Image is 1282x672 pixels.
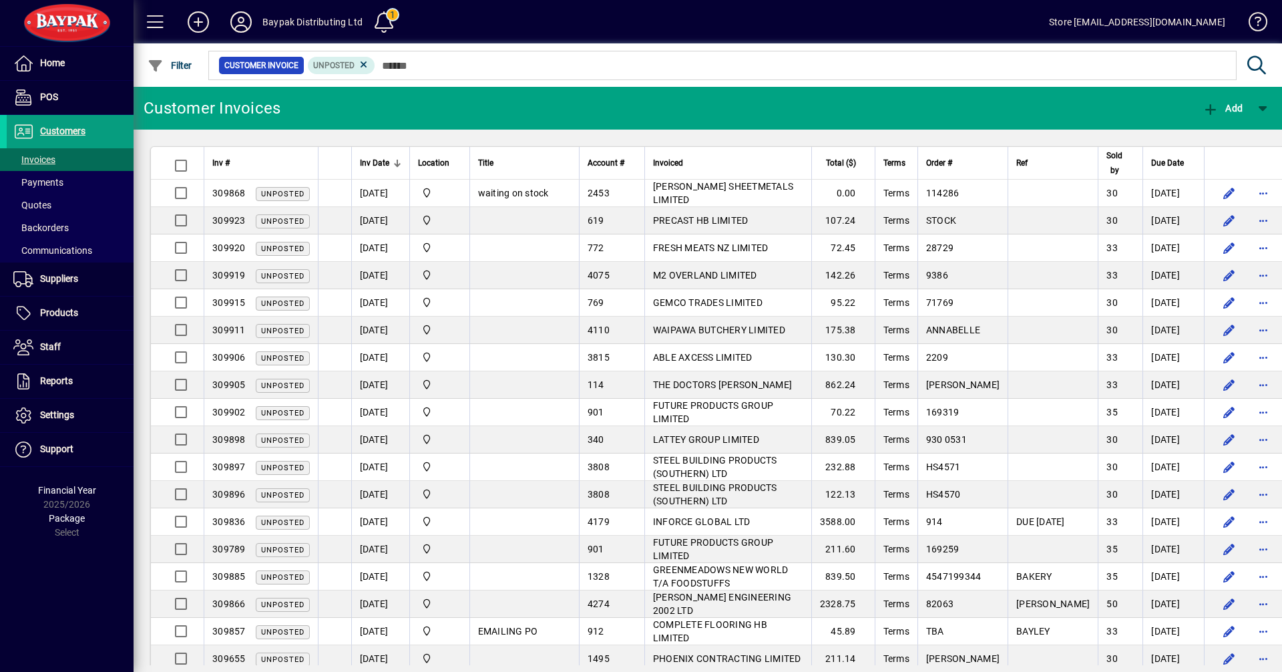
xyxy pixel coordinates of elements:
[1253,538,1274,560] button: More options
[220,10,262,34] button: Profile
[261,628,304,637] span: Unposted
[1106,626,1118,637] span: 33
[1106,434,1118,445] span: 30
[883,156,905,170] span: Terms
[883,325,909,335] span: Terms
[212,516,246,527] span: 309836
[418,405,461,419] span: Baypak - Onekawa
[653,516,751,527] span: INFORCE GLOBAL LTD
[1106,516,1118,527] span: 33
[418,350,461,365] span: Baypak - Onekawa
[588,489,610,500] span: 3808
[144,53,196,77] button: Filter
[1106,352,1118,363] span: 33
[653,434,759,445] span: LATTEY GROUP LIMITED
[351,426,409,454] td: [DATE]
[1253,429,1274,450] button: More options
[811,234,875,262] td: 72.45
[261,381,304,390] span: Unposted
[926,544,959,554] span: 169259
[588,544,604,554] span: 901
[1218,182,1239,204] button: Edit
[1142,180,1204,207] td: [DATE]
[261,518,304,527] span: Unposted
[883,544,909,554] span: Terms
[588,352,610,363] span: 3815
[588,270,610,281] span: 4075
[1218,319,1239,341] button: Edit
[212,297,246,308] span: 309915
[7,81,134,114] a: POS
[1142,426,1204,454] td: [DATE]
[40,375,73,386] span: Reports
[1253,593,1274,615] button: More options
[1106,379,1118,390] span: 33
[883,270,909,281] span: Terms
[1253,648,1274,669] button: More options
[1142,481,1204,508] td: [DATE]
[926,434,967,445] span: 930 0531
[351,399,409,426] td: [DATE]
[1218,292,1239,313] button: Edit
[1253,292,1274,313] button: More options
[1253,374,1274,395] button: More options
[588,434,604,445] span: 340
[1253,566,1274,587] button: More options
[811,344,875,371] td: 130.30
[588,297,604,308] span: 769
[883,297,909,308] span: Terms
[653,379,792,390] span: THE DOCTORS [PERSON_NAME]
[926,352,948,363] span: 2209
[261,217,304,226] span: Unposted
[1218,648,1239,669] button: Edit
[1142,344,1204,371] td: [DATE]
[1142,618,1204,645] td: [DATE]
[7,194,134,216] a: Quotes
[883,599,909,609] span: Terms
[1142,591,1204,618] td: [DATE]
[883,626,909,637] span: Terms
[653,270,757,281] span: M2 OVERLAND LIMITED
[1142,317,1204,344] td: [DATE]
[261,190,304,198] span: Unposted
[926,156,1000,170] div: Order #
[1253,210,1274,231] button: More options
[212,156,310,170] div: Inv #
[1203,103,1243,114] span: Add
[224,59,298,72] span: Customer Invoice
[212,626,246,637] span: 309857
[1151,156,1184,170] span: Due Date
[418,240,461,255] span: Baypak - Onekawa
[1016,626,1050,637] span: BAYLEY
[1106,215,1118,226] span: 30
[1049,11,1225,33] div: Store [EMAIL_ADDRESS][DOMAIN_NAME]
[7,239,134,262] a: Communications
[261,464,304,472] span: Unposted
[478,156,571,170] div: Title
[926,242,953,253] span: 28729
[7,331,134,364] a: Staff
[883,242,909,253] span: Terms
[820,156,868,170] div: Total ($)
[811,207,875,234] td: 107.24
[7,47,134,80] a: Home
[212,379,246,390] span: 309905
[13,154,55,165] span: Invoices
[351,618,409,645] td: [DATE]
[261,272,304,281] span: Unposted
[418,432,461,447] span: Baypak - Onekawa
[926,325,980,335] span: ANNABELLE
[418,323,461,337] span: Baypak - Onekawa
[883,434,909,445] span: Terms
[883,352,909,363] span: Terms
[1218,456,1239,478] button: Edit
[653,537,773,561] span: FUTURE PRODUCTS GROUP LIMITED
[177,10,220,34] button: Add
[212,434,246,445] span: 309898
[811,536,875,563] td: 211.60
[1106,462,1118,472] span: 30
[1218,265,1239,286] button: Edit
[926,489,961,500] span: HS4570
[653,564,789,589] span: GREENMEADOWS NEW WORLD T/A FOODSTUFFS
[653,352,753,363] span: ABLE AXCESS LIMITED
